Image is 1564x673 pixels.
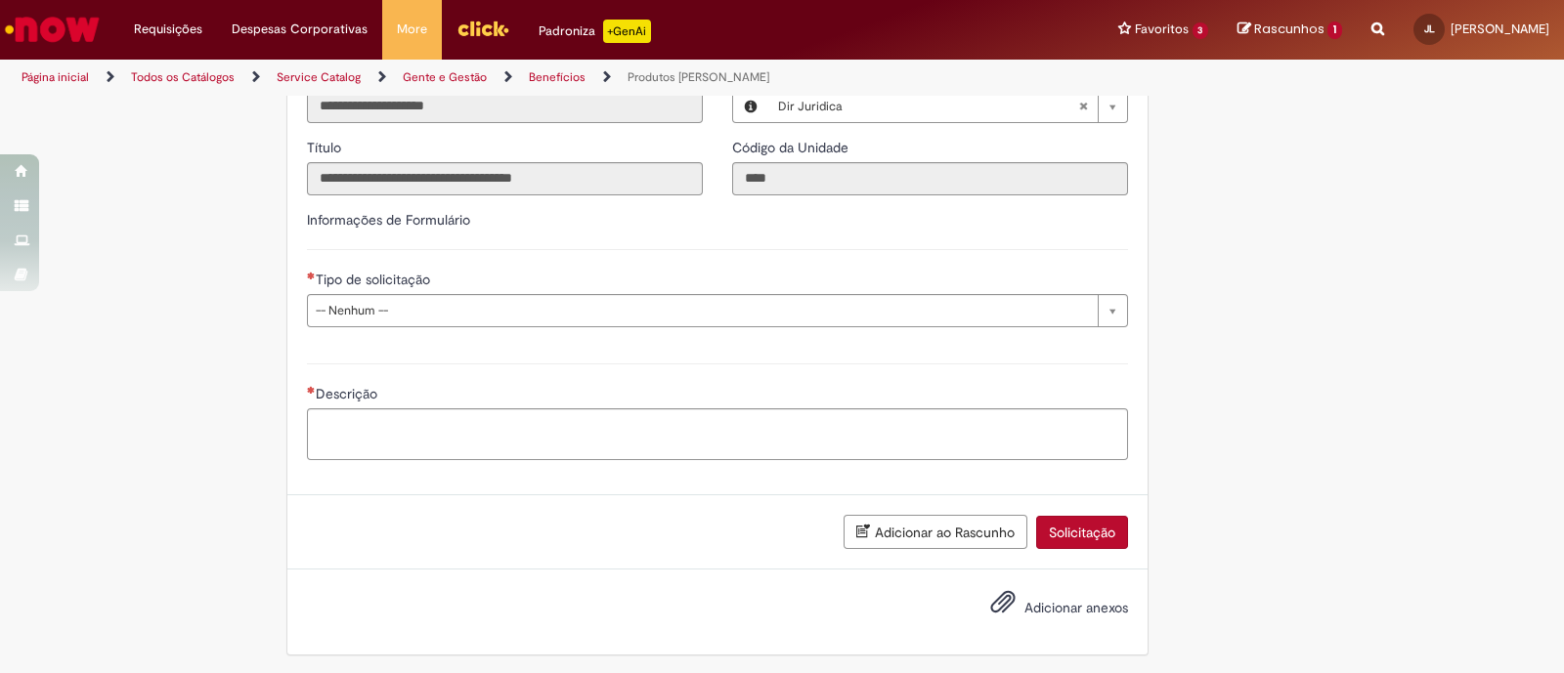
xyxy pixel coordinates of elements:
span: Dir Juridica [778,91,1078,122]
ul: Trilhas de página [15,60,1028,96]
button: Solicitação [1036,516,1128,549]
img: click_logo_yellow_360x200.png [456,14,509,43]
span: Necessários [307,272,316,279]
a: Dir JuridicaLimpar campo Local [768,91,1127,122]
span: Tipo de solicitação [316,271,434,288]
a: Todos os Catálogos [131,69,235,85]
a: Gente e Gestão [403,69,487,85]
span: -- Nenhum -- [316,295,1088,326]
span: Somente leitura - Título [307,139,345,156]
span: 1 [1327,21,1342,39]
span: [PERSON_NAME] [1451,21,1549,37]
span: Requisições [134,20,202,39]
input: Código da Unidade [732,162,1128,195]
span: JL [1424,22,1435,35]
span: More [397,20,427,39]
span: Adicionar anexos [1024,600,1128,617]
a: Produtos [PERSON_NAME] [628,69,769,85]
button: Adicionar ao Rascunho [844,515,1027,549]
span: Somente leitura - Código da Unidade [732,139,852,156]
span: Favoritos [1135,20,1189,39]
a: Página inicial [22,69,89,85]
abbr: Limpar campo Local [1068,91,1098,122]
img: ServiceNow [2,10,103,49]
span: 3 [1193,22,1209,39]
input: Título [307,162,703,195]
span: Descrição [316,385,381,402]
a: Benefícios [529,69,586,85]
label: Informações de Formulário [307,211,470,229]
textarea: Descrição [307,408,1128,461]
label: Somente leitura - Título [307,138,345,157]
span: Necessários [307,386,316,394]
input: Email [307,90,703,123]
a: Rascunhos [1238,21,1342,39]
span: Rascunhos [1254,20,1325,38]
div: Padroniza [539,20,651,43]
p: +GenAi [603,20,651,43]
button: Local, Visualizar este registro Dir Juridica [733,91,768,122]
label: Somente leitura - Código da Unidade [732,138,852,157]
button: Adicionar anexos [985,584,1021,629]
span: Despesas Corporativas [232,20,368,39]
a: Service Catalog [277,69,361,85]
